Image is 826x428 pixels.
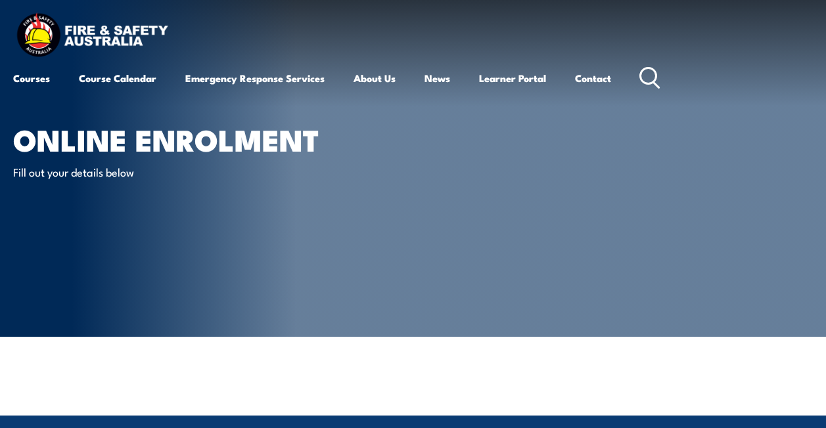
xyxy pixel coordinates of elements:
h1: Online Enrolment [13,126,338,152]
a: About Us [354,62,396,94]
p: Fill out your details below [13,164,253,179]
a: News [424,62,450,94]
a: Learner Portal [479,62,546,94]
a: Contact [575,62,611,94]
a: Courses [13,62,50,94]
a: Course Calendar [79,62,156,94]
a: Emergency Response Services [185,62,325,94]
